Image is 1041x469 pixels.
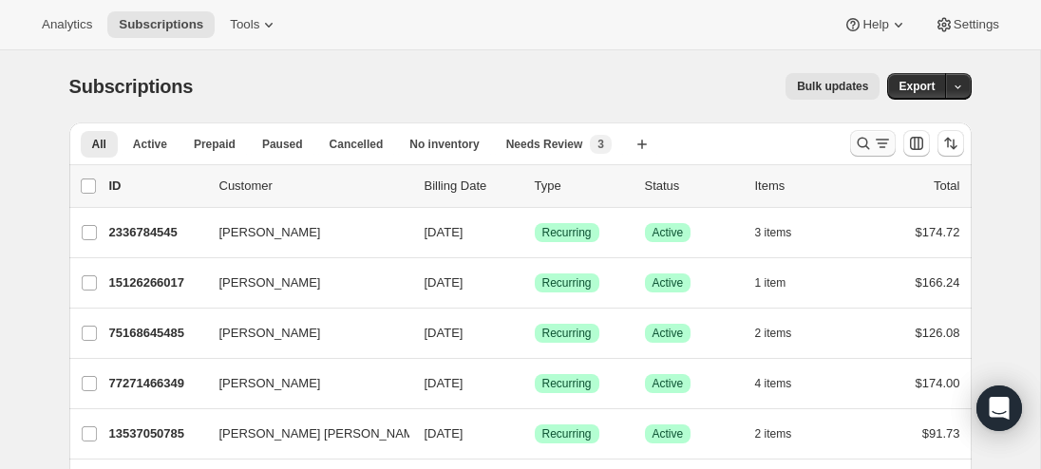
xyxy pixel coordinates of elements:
[109,374,204,393] p: 77271466349
[409,137,479,152] span: No inventory
[109,370,960,397] div: 77271466349[PERSON_NAME][DATE]SuccessRecurringSuccessActive4 items$174.00
[425,426,464,441] span: [DATE]
[653,326,684,341] span: Active
[109,424,204,443] p: 13537050785
[109,270,960,296] div: 15126266017[PERSON_NAME][DATE]SuccessRecurringSuccessActive1 item$166.24
[219,324,321,343] span: [PERSON_NAME]
[922,426,960,441] span: $91.73
[899,79,935,94] span: Export
[119,17,203,32] span: Subscriptions
[109,324,204,343] p: 75168645485
[425,376,464,390] span: [DATE]
[903,130,930,157] button: Customize table column order and visibility
[797,79,868,94] span: Bulk updates
[653,225,684,240] span: Active
[645,177,740,196] p: Status
[755,421,813,447] button: 2 items
[542,275,592,291] span: Recurring
[976,385,1022,431] div: Open Intercom Messenger
[107,11,215,38] button: Subscriptions
[262,137,303,152] span: Paused
[542,225,592,240] span: Recurring
[425,326,464,340] span: [DATE]
[755,219,813,246] button: 3 items
[133,137,167,152] span: Active
[208,217,398,248] button: [PERSON_NAME]
[92,137,106,152] span: All
[934,177,959,196] p: Total
[208,318,398,348] button: [PERSON_NAME]
[850,130,896,157] button: Search and filter results
[832,11,918,38] button: Help
[862,17,888,32] span: Help
[109,273,204,292] p: 15126266017
[535,177,630,196] div: Type
[916,376,960,390] span: $174.00
[219,177,409,196] p: Customer
[542,376,592,391] span: Recurring
[755,376,792,391] span: 4 items
[755,370,813,397] button: 4 items
[218,11,290,38] button: Tools
[755,275,786,291] span: 1 item
[219,273,321,292] span: [PERSON_NAME]
[219,223,321,242] span: [PERSON_NAME]
[425,275,464,290] span: [DATE]
[69,76,194,97] span: Subscriptions
[109,177,204,196] p: ID
[653,275,684,291] span: Active
[887,73,946,100] button: Export
[109,320,960,347] div: 75168645485[PERSON_NAME][DATE]SuccessRecurringSuccessActive2 items$126.08
[542,326,592,341] span: Recurring
[954,17,999,32] span: Settings
[42,17,92,32] span: Analytics
[755,270,807,296] button: 1 item
[916,326,960,340] span: $126.08
[109,223,204,242] p: 2336784545
[755,225,792,240] span: 3 items
[542,426,592,441] span: Recurring
[109,177,960,196] div: IDCustomerBilling DateTypeStatusItemsTotal
[916,275,960,290] span: $166.24
[755,326,792,341] span: 2 items
[208,368,398,399] button: [PERSON_NAME]
[785,73,880,100] button: Bulk updates
[425,225,464,239] span: [DATE]
[219,374,321,393] span: [PERSON_NAME]
[627,131,657,158] button: Create new view
[653,426,684,441] span: Active
[506,137,583,152] span: Needs Review
[208,419,398,449] button: [PERSON_NAME] [PERSON_NAME]
[425,177,520,196] p: Billing Date
[219,424,426,443] span: [PERSON_NAME] [PERSON_NAME]
[230,17,259,32] span: Tools
[937,130,964,157] button: Sort the results
[194,137,236,152] span: Prepaid
[923,11,1011,38] button: Settings
[916,225,960,239] span: $174.72
[755,177,850,196] div: Items
[208,268,398,298] button: [PERSON_NAME]
[30,11,104,38] button: Analytics
[755,426,792,441] span: 2 items
[109,219,960,246] div: 2336784545[PERSON_NAME][DATE]SuccessRecurringSuccessActive3 items$174.72
[653,376,684,391] span: Active
[597,137,604,152] span: 3
[109,421,960,447] div: 13537050785[PERSON_NAME] [PERSON_NAME][DATE]SuccessRecurringSuccessActive2 items$91.73
[755,320,813,347] button: 2 items
[330,137,384,152] span: Cancelled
